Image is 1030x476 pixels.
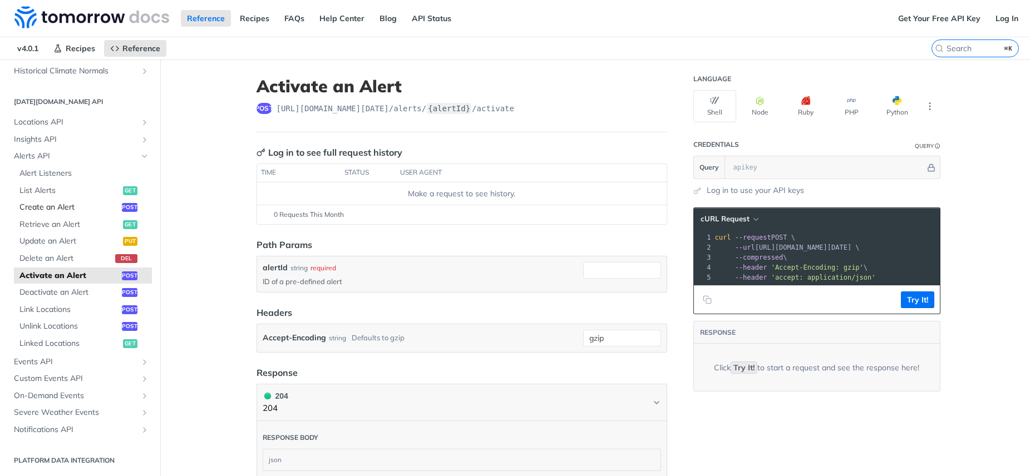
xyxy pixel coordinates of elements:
svg: Key [257,148,265,157]
h1: Activate an Alert [257,76,667,96]
span: List Alerts [19,185,120,196]
a: Linked Locationsget [14,335,152,352]
div: Headers [257,306,292,319]
a: Get Your Free API Key [892,10,987,27]
button: Hide [925,162,937,173]
span: Query [699,162,719,172]
div: Language [693,75,731,83]
span: cURL Request [701,214,750,224]
div: 4 [694,262,713,272]
div: 1 [694,232,713,242]
svg: Chevron [652,398,661,407]
span: get [123,186,137,195]
a: Log in to use your API keys [707,185,804,196]
button: Show subpages for Events API [140,358,149,366]
button: Show subpages for Insights API [140,135,149,144]
p: ID of a pre-defined alert [263,276,579,286]
a: Deactivate an Alertpost [14,284,152,301]
span: Unlink Locations [19,321,119,332]
span: [URL][DOMAIN_NAME][DATE] \ [715,244,860,251]
span: get [123,220,137,229]
kbd: ⌘K [1002,43,1016,54]
a: Reference [104,40,166,57]
h2: Platform DATA integration [8,455,152,465]
a: Insights APIShow subpages for Insights API [8,131,152,148]
span: Delete an Alert [19,253,112,264]
button: RESPONSE [699,327,736,338]
span: Custom Events API [14,373,137,384]
a: Link Locationspost [14,301,152,318]
a: API Status [406,10,457,27]
button: Show subpages for Severe Weather Events [140,408,149,417]
th: time [257,164,341,182]
a: Delete an Alertdel [14,250,152,267]
a: Notifications APIShow subpages for Notifications API [8,422,152,438]
a: Recipes [234,10,275,27]
a: Alerts APIHide subpages for Alerts API [8,148,152,165]
button: Node [739,90,782,122]
a: Create an Alertpost [14,199,152,216]
span: post [122,288,137,297]
span: Alert Listeners [19,168,149,179]
span: Link Locations [19,304,119,315]
span: --header [735,274,767,281]
label: alertId [263,262,288,274]
span: 204 [264,393,271,399]
a: Historical Climate NormalsShow subpages for Historical Climate Normals [8,63,152,80]
input: apikey [728,156,925,178]
a: Severe Weather EventsShow subpages for Severe Weather Events [8,404,152,421]
div: Credentials [693,140,739,149]
button: cURL Request [697,214,762,225]
div: Click to start a request and see the response here! [714,362,919,373]
label: {alertId} [427,103,471,114]
span: del [115,254,137,263]
span: --request [735,234,771,241]
a: Help Center [313,10,371,27]
a: Reference [181,10,231,27]
span: Insights API [14,134,137,145]
span: post [122,322,137,331]
button: Show subpages for Notifications API [140,425,149,434]
span: Update an Alert [19,236,120,247]
div: QueryInformation [915,142,940,150]
span: Linked Locations [19,338,120,349]
span: v4.0.1 [11,40,45,57]
span: post [257,103,272,114]
span: Reference [122,43,160,53]
span: 'accept: application/json' [771,274,876,281]
a: Blog [373,10,403,27]
div: Query [915,142,934,150]
div: Response body [263,433,318,442]
span: Notifications API [14,424,137,435]
span: \ [715,254,787,261]
span: post [122,203,137,212]
a: Retrieve an Alertget [14,216,152,233]
span: --compressed [735,254,783,261]
span: Locations API [14,117,137,128]
a: List Alertsget [14,182,152,199]
span: Alerts API [14,151,137,162]
div: json [263,449,661,470]
a: Custom Events APIShow subpages for Custom Events API [8,370,152,387]
span: Retrieve an Alert [19,219,120,230]
a: Log In [989,10,1024,27]
div: 5 [694,272,713,282]
span: post [122,305,137,314]
button: More Languages [921,98,938,115]
span: get [123,339,137,348]
span: post [122,271,137,280]
h2: [DATE][DOMAIN_NAME] API [8,97,152,107]
button: Try It! [901,291,934,308]
div: Log in to see full request history [257,146,402,159]
a: Events APIShow subpages for Events API [8,354,152,370]
div: Defaults to gzip [352,330,405,346]
div: 3 [694,252,713,262]
span: --header [735,264,767,271]
code: Try It! [731,361,757,374]
a: Activate an Alertpost [14,267,152,284]
button: PHP [830,90,873,122]
span: curl [715,234,731,241]
a: Unlink Locationspost [14,318,152,335]
span: put [123,237,137,246]
span: Historical Climate Normals [14,66,137,77]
